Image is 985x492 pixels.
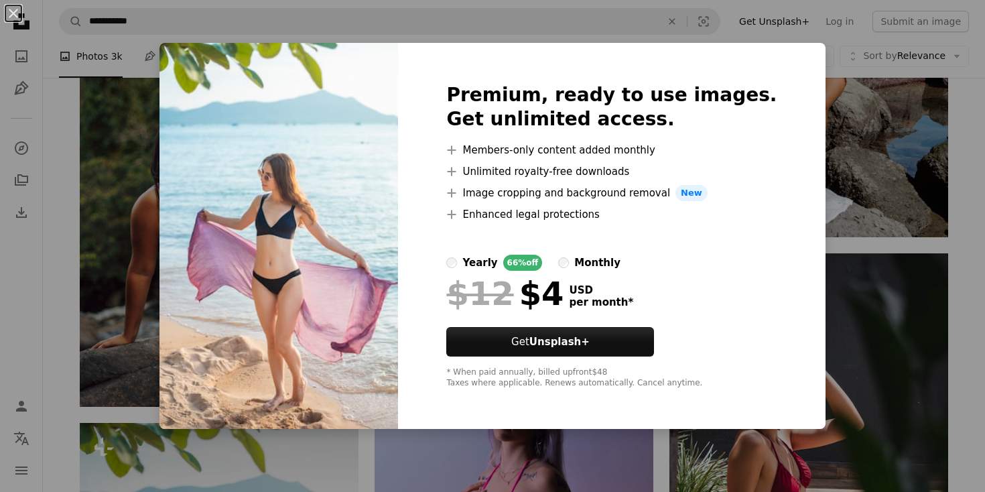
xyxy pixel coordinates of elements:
li: Unlimited royalty-free downloads [446,164,777,180]
li: Members-only content added monthly [446,142,777,158]
img: premium_photo-1664474515281-7fc50ac83da4 [159,43,398,429]
div: * When paid annually, billed upfront $48 Taxes where applicable. Renews automatically. Cancel any... [446,367,777,389]
input: monthly [558,257,569,268]
div: 66% off [503,255,543,271]
div: monthly [574,255,620,271]
span: USD [569,284,633,296]
li: Image cropping and background removal [446,185,777,201]
li: Enhanced legal protections [446,206,777,223]
span: $12 [446,276,513,311]
strong: Unsplash+ [529,336,590,348]
span: per month * [569,296,633,308]
input: yearly66%off [446,257,457,268]
div: $4 [446,276,564,311]
span: New [675,185,708,201]
h2: Premium, ready to use images. Get unlimited access. [446,83,777,131]
button: GetUnsplash+ [446,327,654,357]
div: yearly [462,255,497,271]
